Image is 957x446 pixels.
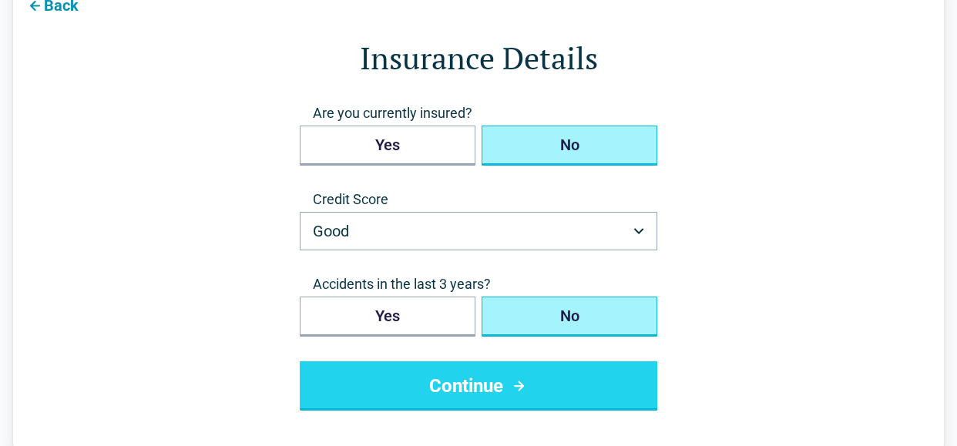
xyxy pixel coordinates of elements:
span: Accidents in the last 3 years? [300,275,657,293]
button: No [482,297,657,337]
button: Yes [300,297,475,337]
label: Credit Score [300,190,657,209]
span: Are you currently insured? [300,104,657,122]
button: Continue [300,361,657,411]
h1: Insurance Details [75,36,882,79]
button: Yes [300,126,475,166]
button: No [482,126,657,166]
